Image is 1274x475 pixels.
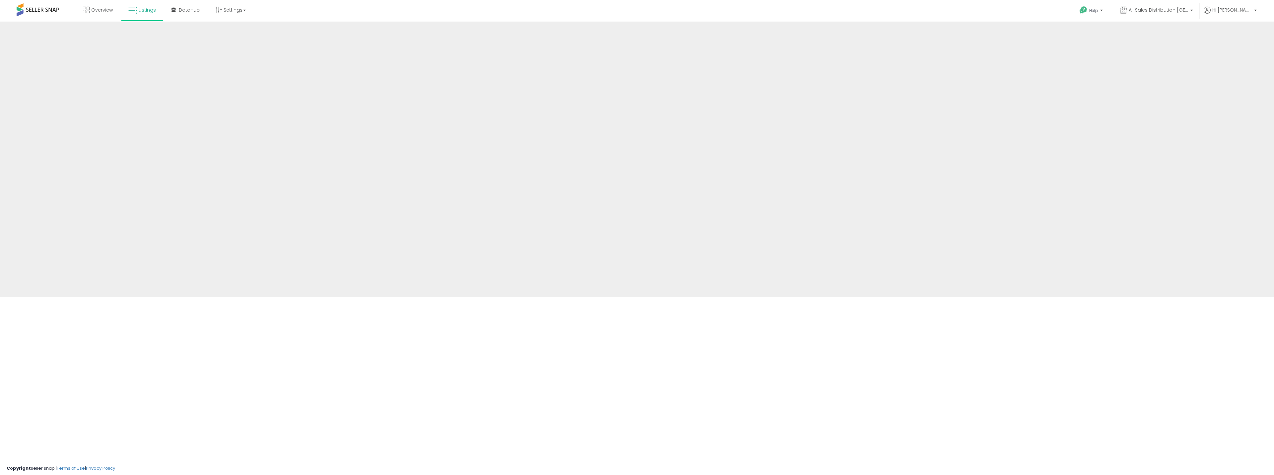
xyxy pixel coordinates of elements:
[1074,1,1109,22] a: Help
[1079,6,1088,14] i: Get Help
[1212,7,1252,13] span: Hi [PERSON_NAME]
[139,7,156,13] span: Listings
[91,7,113,13] span: Overview
[1129,7,1188,13] span: All Sales Distribution [GEOGRAPHIC_DATA]
[1089,8,1098,13] span: Help
[179,7,200,13] span: DataHub
[1204,7,1257,22] a: Hi [PERSON_NAME]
